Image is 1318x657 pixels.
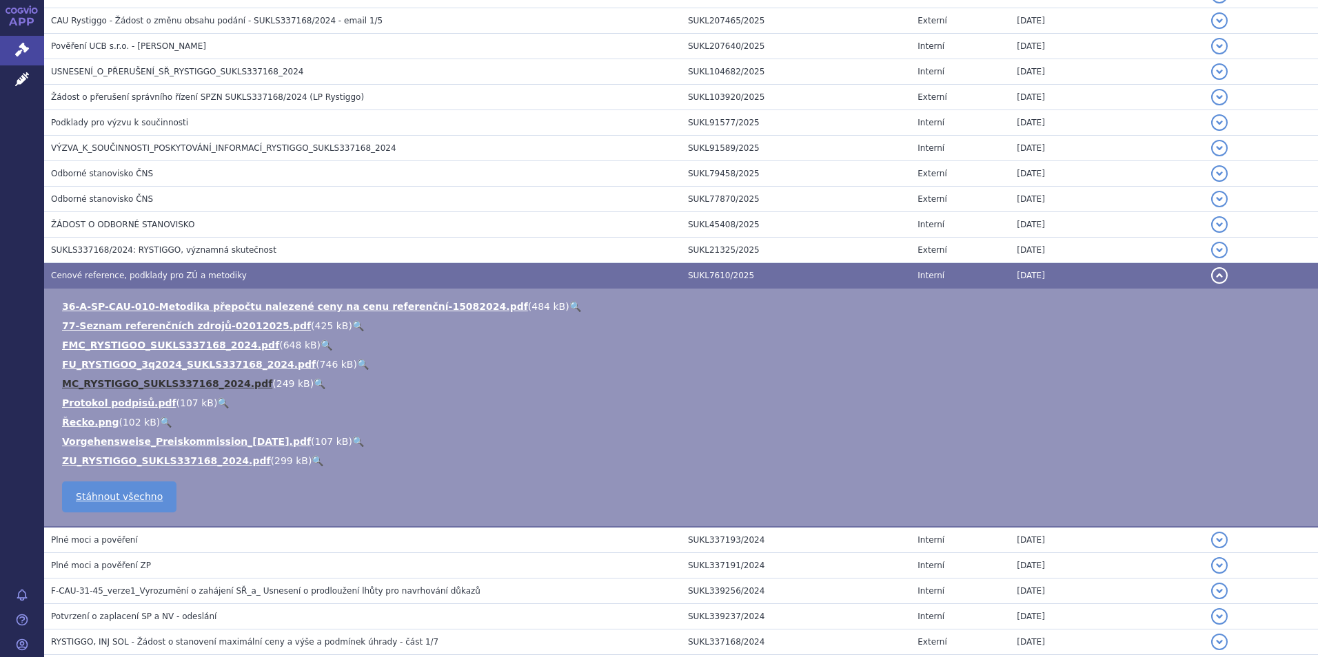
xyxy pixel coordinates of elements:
[62,359,316,370] a: FU_RYSTIGOO_3q2024_SUKLS337168_2024.pdf
[357,359,369,370] a: 🔍
[315,436,349,447] span: 107 kB
[681,161,911,187] td: SUKL79458/2025
[51,41,206,51] span: Pověření UCB s.r.o. - Andrea Pošívalová
[681,187,911,212] td: SUKL77870/2025
[312,455,323,466] a: 🔍
[320,359,354,370] span: 746 kB
[917,16,946,25] span: Externí
[1010,110,1204,136] td: [DATE]
[681,629,911,655] td: SUKL337168/2024
[917,118,944,127] span: Interní
[1010,34,1204,59] td: [DATE]
[1010,8,1204,34] td: [DATE]
[1211,140,1228,156] button: detail
[681,85,911,110] td: SUKL103920/2025
[51,169,153,178] span: Odborné stanovisko ČNS
[51,143,396,153] span: VÝZVA_K_SOUČINNOSTI_POSKYTOVÁNÍ_INFORMACÍ_RYSTIGGO_SUKLS337168_2024
[51,271,247,280] span: Cenové reference, podklady pro ZÚ a metodiky
[62,300,1304,313] li: ( )
[62,436,311,447] a: Vorgehensweise_Preiskommission_[DATE].pdf
[1010,85,1204,110] td: [DATE]
[1211,216,1228,233] button: detail
[51,586,480,596] span: F-CAU-31-45_verze1_Vyrozumění o zahájení SŘ_a_ Usnesení o prodloužení lhůty pro navrhování důkazů
[531,301,565,312] span: 484 kB
[51,67,303,76] span: USNESENÍ_O_PŘERUŠENÍ_SŘ_RYSTIGGO_SUKLS337168_2024
[1010,553,1204,578] td: [DATE]
[123,417,156,428] span: 102 kB
[51,561,151,570] span: Plné moci a pověření ZP
[62,319,1304,333] li: ( )
[1010,212,1204,238] td: [DATE]
[917,41,944,51] span: Interní
[1211,191,1228,207] button: detail
[1211,532,1228,548] button: detail
[917,245,946,255] span: Externí
[1010,578,1204,604] td: [DATE]
[1211,608,1228,625] button: detail
[917,143,944,153] span: Interní
[681,212,911,238] td: SUKL45408/2025
[681,238,911,263] td: SUKL21325/2025
[160,417,172,428] a: 🔍
[1211,634,1228,650] button: detail
[1211,89,1228,105] button: detail
[62,481,176,512] a: Stáhnout všechno
[274,455,308,466] span: 299 kB
[62,301,528,312] a: 36-A-SP-CAU-010-Metodika přepočtu nalezené ceny na cenu referenční-15082024.pdf
[917,561,944,570] span: Interní
[1010,263,1204,289] td: [DATE]
[1010,238,1204,263] td: [DATE]
[51,637,438,647] span: RYSTIGGO, INJ SOL - Žádost o stanovení maximální ceny a výše a podmínek úhrady - část 1/7
[62,396,1304,410] li: ( )
[917,535,944,545] span: Interní
[62,378,272,389] a: MC_RYSTIGGO_SUKLS337168_2024.pdf
[1010,59,1204,85] td: [DATE]
[681,34,911,59] td: SUKL207640/2025
[681,578,911,604] td: SUKL339256/2024
[321,340,332,351] a: 🔍
[1211,63,1228,80] button: detail
[681,110,911,136] td: SUKL91577/2025
[917,67,944,76] span: Interní
[276,378,310,389] span: 249 kB
[62,340,279,351] a: FMC_RYSTIGOO_SUKLS337168_2024.pdf
[62,454,1304,468] li: ( )
[569,301,581,312] a: 🔍
[1010,527,1204,553] td: [DATE]
[62,415,1304,429] li: ( )
[352,320,364,331] a: 🔍
[1211,38,1228,54] button: detail
[681,263,911,289] td: SUKL7610/2025
[62,397,176,408] a: Protokol podpisů.pdf
[51,16,383,25] span: CAU Rystiggo - Žádost o změnu obsahu podání - SUKLS337168/2024 - email 1/5
[51,118,188,127] span: Podklady pro výzvu k součinnosti
[1010,187,1204,212] td: [DATE]
[62,338,1304,352] li: ( )
[917,586,944,596] span: Interní
[62,435,1304,448] li: ( )
[283,340,317,351] span: 648 kB
[51,535,138,545] span: Plné moci a pověření
[62,357,1304,371] li: ( )
[681,136,911,161] td: SUKL91589/2025
[917,194,946,204] span: Externí
[917,612,944,621] span: Interní
[51,220,194,229] span: ŽÁDOST O ODBORNÉ STANOVISKO
[681,8,911,34] td: SUKL207465/2025
[51,92,364,102] span: Žádost o přerušení správního řízení SPZN SUKLS337168/2024 (LP Rystiggo)
[314,378,325,389] a: 🔍
[1211,267,1228,284] button: detail
[917,637,946,647] span: Externí
[681,604,911,629] td: SUKL339237/2024
[51,612,216,621] span: Potvrzení o zaplacení SP a NV - odeslání
[62,417,119,428] a: Řecko.png
[917,271,944,280] span: Interní
[62,320,311,331] a: 77-Seznam referenčních zdrojů-02012025.pdf
[1010,604,1204,629] td: [DATE]
[1010,136,1204,161] td: [DATE]
[1211,165,1228,182] button: detail
[217,397,229,408] a: 🔍
[917,220,944,229] span: Interní
[62,455,271,466] a: ZU_RYSTIGGO_SUKLS337168_2024.pdf
[180,397,214,408] span: 107 kB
